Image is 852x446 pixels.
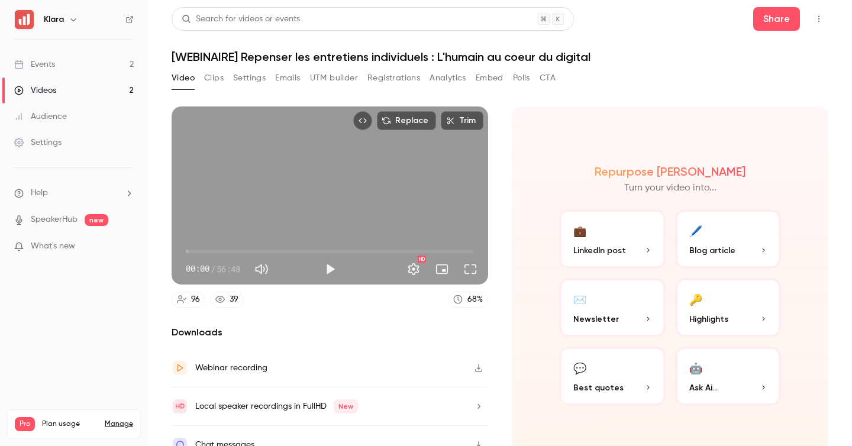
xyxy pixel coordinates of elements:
span: LinkedIn post [573,244,626,257]
div: Settings [14,137,62,148]
span: Blog article [689,244,735,257]
button: Settings [233,69,266,88]
a: 39 [210,292,244,308]
a: Manage [105,419,133,429]
button: Share [753,7,800,31]
button: Clips [204,69,224,88]
img: Klara [15,10,34,29]
div: ✉️ [573,290,586,308]
span: New [334,399,358,413]
div: Events [14,59,55,70]
button: 🖊️Blog article [675,209,782,269]
a: SpeakerHub [31,214,78,226]
span: Newsletter [573,313,619,325]
div: 🔑 [689,290,702,308]
p: Turn your video into... [624,181,717,195]
div: 96 [191,293,200,306]
button: Mute [250,257,273,281]
div: Webinar recording [195,361,267,375]
div: Search for videos or events [182,13,300,25]
button: Embed [476,69,504,88]
h6: Klara [44,14,64,25]
div: 39 [230,293,238,306]
li: help-dropdown-opener [14,187,134,199]
button: ✉️Newsletter [559,278,666,337]
button: UTM builder [310,69,358,88]
span: Pro [15,417,35,431]
button: CTA [540,69,556,88]
a: 96 [172,292,205,308]
span: What's new [31,240,75,253]
div: 🖊️ [689,221,702,240]
span: 00:00 [186,263,209,275]
div: 00:00 [186,263,240,275]
span: Plan usage [42,419,98,429]
button: Analytics [430,69,466,88]
h1: [WEBINAIRE] Repenser les entretiens individuels : L'humain au coeur du digital [172,50,828,64]
button: Registrations [367,69,420,88]
iframe: Noticeable Trigger [120,241,134,252]
span: / [211,263,215,275]
button: Polls [513,69,530,88]
div: Audience [14,111,67,122]
button: Play [318,257,342,281]
span: Best quotes [573,382,624,394]
button: 💬Best quotes [559,347,666,406]
div: 💬 [573,358,586,377]
button: Turn on miniplayer [430,257,454,281]
div: 💼 [573,221,586,240]
button: Settings [402,257,425,281]
div: Local speaker recordings in FullHD [195,399,358,413]
button: Emails [275,69,300,88]
div: 🤖 [689,358,702,377]
span: Help [31,187,48,199]
div: 68 % [467,293,483,306]
span: Highlights [689,313,728,325]
button: 🔑Highlights [675,278,782,337]
button: 💼LinkedIn post [559,209,666,269]
h2: Downloads [172,325,488,340]
h2: Repurpose [PERSON_NAME] [595,164,745,179]
button: Top Bar Actions [809,9,828,28]
div: Videos [14,85,56,96]
button: Video [172,69,195,88]
span: 56:48 [217,263,240,275]
button: Full screen [459,257,482,281]
button: 🤖Ask Ai... [675,347,782,406]
span: new [85,214,108,226]
button: Trim [441,111,483,130]
button: Replace [377,111,436,130]
span: Ask Ai... [689,382,718,394]
a: 68% [448,292,488,308]
button: Embed video [353,111,372,130]
div: HD [418,256,426,263]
